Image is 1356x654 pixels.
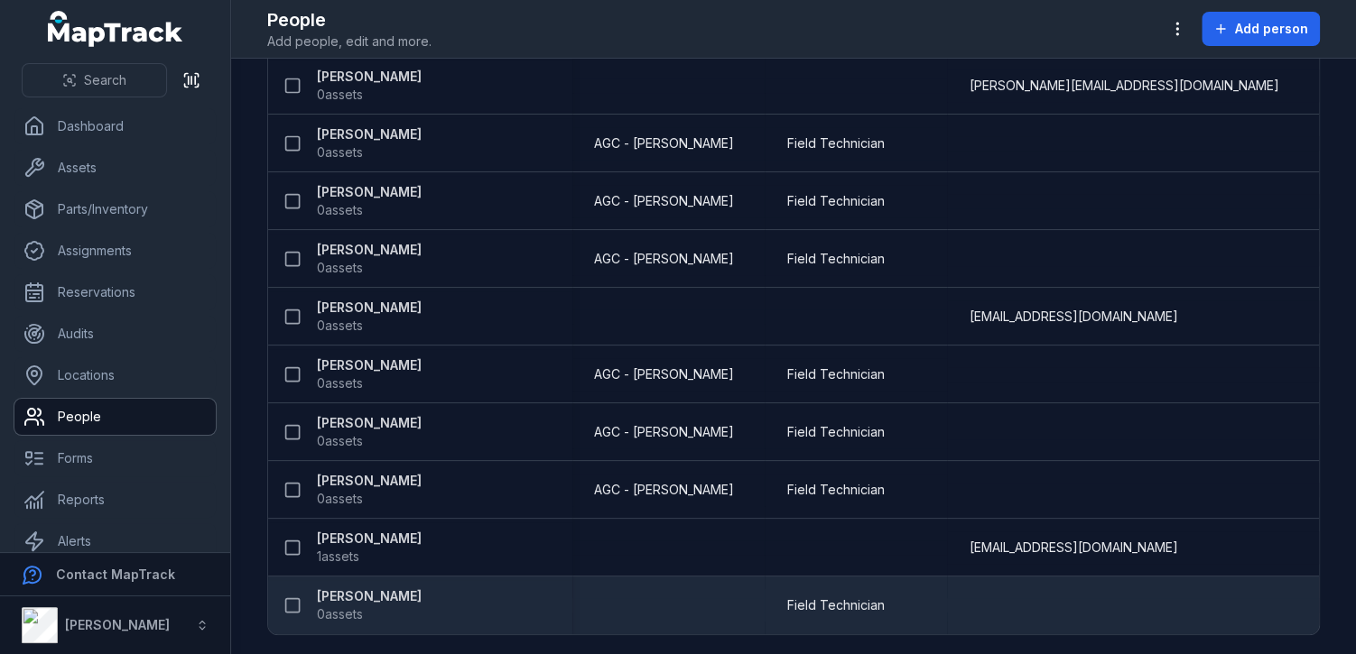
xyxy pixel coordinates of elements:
[14,233,216,269] a: Assignments
[14,482,216,518] a: Reports
[14,523,216,559] a: Alerts
[317,374,363,392] span: 0 assets
[317,490,363,508] span: 0 assets
[14,357,216,393] a: Locations
[1235,20,1308,38] span: Add person
[317,317,363,335] span: 0 assets
[317,86,363,104] span: 0 assets
[786,481,884,499] span: Field Technician
[317,414,422,450] a: [PERSON_NAME]0assets
[14,108,216,144] a: Dashboard
[317,472,422,490] strong: [PERSON_NAME]
[786,365,884,383] span: Field Technician
[317,414,422,432] strong: [PERSON_NAME]
[317,125,422,161] a: [PERSON_NAME]0assets
[14,150,216,186] a: Assets
[786,250,884,268] span: Field Technician
[317,299,422,335] a: [PERSON_NAME]0assets
[84,71,126,89] span: Search
[14,316,216,352] a: Audits
[14,399,216,435] a: People
[594,250,734,268] span: AGC - [PERSON_NAME]
[317,183,422,219] a: [PERSON_NAME]0assets
[267,32,432,51] span: Add people, edit and more.
[594,192,734,210] span: AGC - [PERSON_NAME]
[786,596,884,614] span: Field Technician
[317,241,422,259] strong: [PERSON_NAME]
[317,143,363,161] span: 0 assets
[969,77,1278,95] span: [PERSON_NAME][EMAIL_ADDRESS][DOMAIN_NAME]
[22,63,167,97] button: Search
[317,472,422,508] a: [PERSON_NAME]0assets
[594,134,734,152] span: AGC - [PERSON_NAME]
[14,440,216,476] a: Forms
[56,566,175,582] strong: Contact MapTrack
[317,356,422,374] strong: [PERSON_NAME]
[317,356,422,392] a: [PERSON_NAME]0assets
[786,423,884,441] span: Field Technician
[317,68,422,86] strong: [PERSON_NAME]
[317,259,363,277] span: 0 assets
[594,481,734,499] span: AGC - [PERSON_NAME]
[317,587,422,623] a: [PERSON_NAME]0assets
[317,68,422,104] a: [PERSON_NAME]0assets
[65,617,170,632] strong: [PERSON_NAME]
[317,201,363,219] span: 0 assets
[969,539,1177,557] span: [EMAIL_ADDRESS][DOMAIN_NAME]
[267,7,432,32] h2: People
[317,241,422,277] a: [PERSON_NAME]0assets
[317,299,422,317] strong: [PERSON_NAME]
[317,530,422,548] strong: [PERSON_NAME]
[317,548,359,566] span: 1 assets
[1202,12,1320,46] button: Add person
[594,365,734,383] span: AGC - [PERSON_NAME]
[317,530,422,566] a: [PERSON_NAME]1assets
[786,134,884,152] span: Field Technician
[594,423,734,441] span: AGC - [PERSON_NAME]
[969,308,1177,326] span: [EMAIL_ADDRESS][DOMAIN_NAME]
[317,432,363,450] span: 0 assets
[14,274,216,310] a: Reservations
[786,192,884,210] span: Field Technician
[14,191,216,227] a: Parts/Inventory
[317,605,363,623] span: 0 assets
[317,125,422,143] strong: [PERSON_NAME]
[317,587,422,605] strong: [PERSON_NAME]
[317,183,422,201] strong: [PERSON_NAME]
[48,11,183,47] a: MapTrack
